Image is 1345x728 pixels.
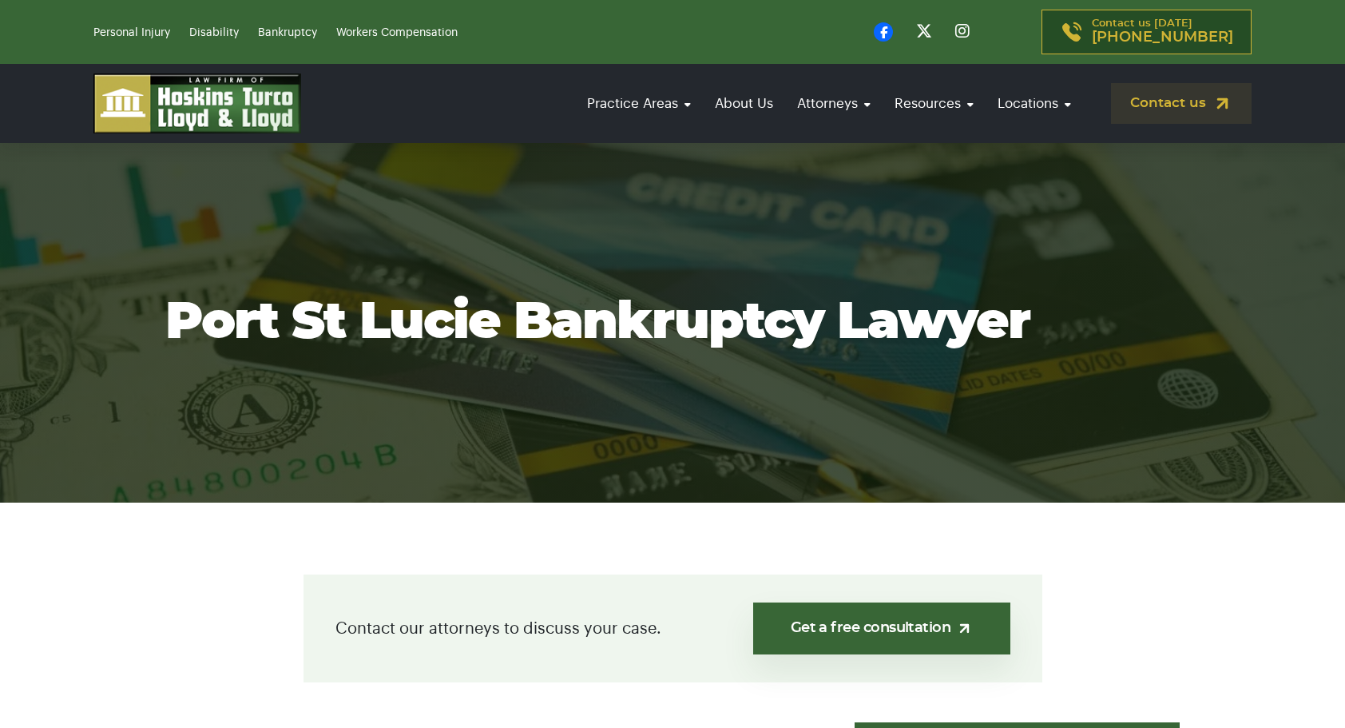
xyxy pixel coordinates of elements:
[189,27,239,38] a: Disability
[336,27,458,38] a: Workers Compensation
[707,81,781,126] a: About Us
[93,27,170,38] a: Personal Injury
[789,81,879,126] a: Attorneys
[956,620,973,637] img: arrow-up-right-light.svg
[1092,30,1233,46] span: [PHONE_NUMBER]
[304,575,1042,682] div: Contact our attorneys to discuss your case.
[165,295,1180,351] h1: Port St Lucie Bankruptcy Lawyer
[258,27,317,38] a: Bankruptcy
[1111,83,1252,124] a: Contact us
[753,603,1010,654] a: Get a free consultation
[93,74,301,133] img: logo
[1092,18,1233,46] p: Contact us [DATE]
[990,81,1079,126] a: Locations
[887,81,982,126] a: Resources
[1041,10,1252,54] a: Contact us [DATE][PHONE_NUMBER]
[579,81,699,126] a: Practice Areas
